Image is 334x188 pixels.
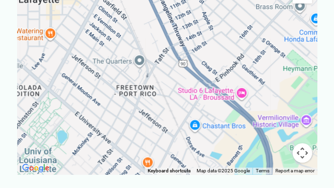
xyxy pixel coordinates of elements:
span: Map data ©2025 Google [196,168,249,173]
button: Keyboard shortcuts [147,167,190,174]
a: Terms (opens in new tab) [255,168,269,173]
button: Map camera controls [292,143,312,163]
img: Google [20,162,52,174]
a: Open this area in Google Maps (opens a new window) [20,162,52,174]
a: Report a map error [275,168,314,173]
